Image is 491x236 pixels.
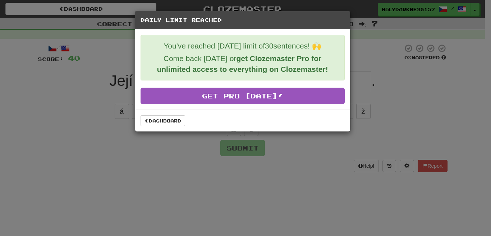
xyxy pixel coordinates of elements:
[141,115,185,126] a: Dashboard
[141,88,345,104] a: Get Pro [DATE]!
[146,41,339,51] p: You've reached [DATE] limit of 30 sentences! 🙌
[157,54,328,73] strong: get Clozemaster Pro for unlimited access to everything on Clozemaster!
[141,17,345,24] h5: Daily Limit Reached
[146,53,339,75] p: Come back [DATE] or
